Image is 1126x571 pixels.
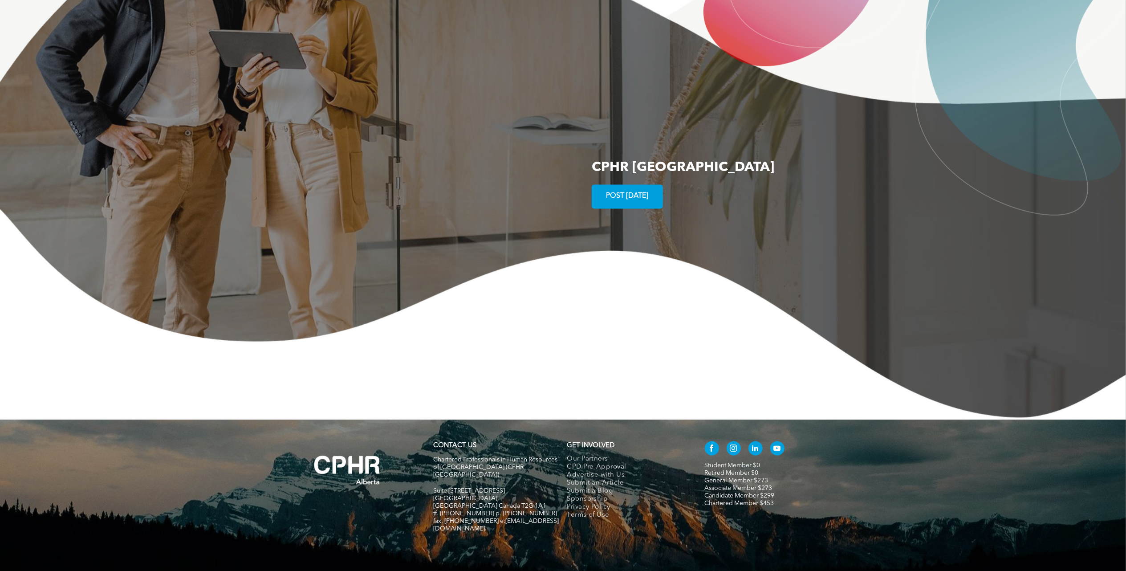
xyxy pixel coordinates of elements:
[567,443,615,449] span: GET INVOLVED
[705,478,768,484] a: General Member $273
[567,504,686,512] a: Privacy Policy
[567,472,686,480] a: Advertise with Us
[434,457,558,478] span: Chartered Professionals in Human Resources of [GEOGRAPHIC_DATA] (CPHR [GEOGRAPHIC_DATA])
[567,456,686,464] a: Our Partners
[567,480,686,488] a: Submit an Article
[434,496,547,510] span: [GEOGRAPHIC_DATA], [GEOGRAPHIC_DATA] Canada T2G 1A1
[434,511,557,517] span: tf. [PHONE_NUMBER] p. [PHONE_NUMBER]
[748,441,763,458] a: linkedin
[705,493,775,499] a: Candidate Member $299
[705,485,772,492] a: Associate Member $273
[434,443,477,449] a: CONTACT US
[705,470,759,477] a: Retired Member $0
[434,488,505,494] span: Suite [STREET_ADDRESS]
[592,161,774,175] span: CPHR [GEOGRAPHIC_DATA]
[567,488,686,496] a: Submit a Blog
[705,441,719,458] a: facebook
[705,463,760,469] a: Student Member $0
[592,185,663,209] a: POST [DATE]
[567,496,686,504] a: Sponsorship
[296,438,398,503] img: A white background with a few lines on it
[567,512,686,520] a: Terms of Use
[727,441,741,458] a: instagram
[603,188,652,205] span: POST [DATE]
[770,441,785,458] a: youtube
[434,518,559,532] span: fax. [PHONE_NUMBER] e:[EMAIL_ADDRESS][DOMAIN_NAME]
[567,464,686,472] a: CPD Pre-Approval
[705,501,774,507] a: Chartered Member $453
